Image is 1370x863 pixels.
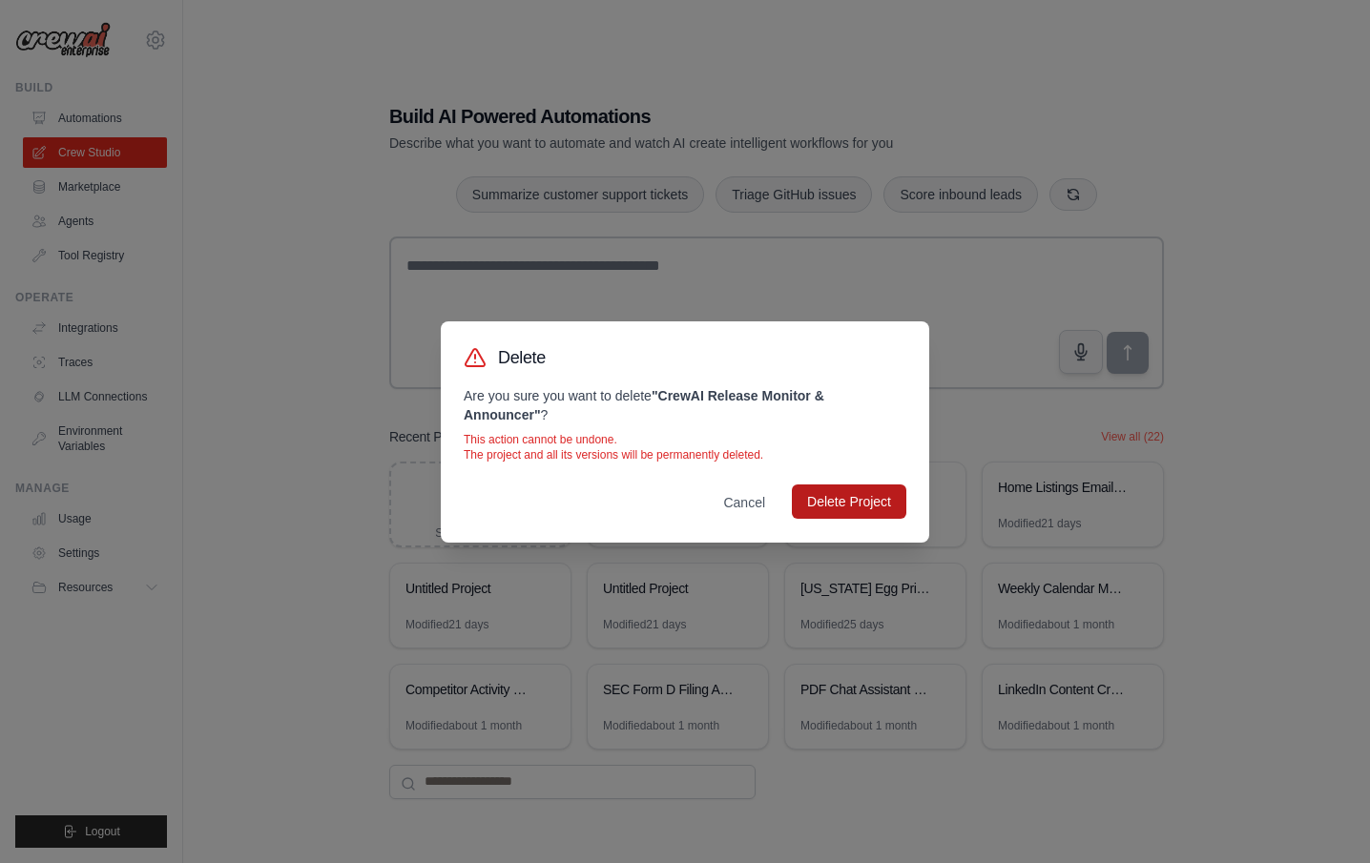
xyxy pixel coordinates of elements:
[464,447,906,462] p: The project and all its versions will be permanently deleted.
[464,386,906,424] p: Are you sure you want to delete ?
[708,485,780,520] button: Cancel
[792,484,906,519] button: Delete Project
[1275,771,1370,863] iframe: Chat Widget
[464,432,906,447] p: This action cannot be undone.
[498,344,546,371] h3: Delete
[464,388,824,422] strong: " CrewAI Release Monitor & Announcer "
